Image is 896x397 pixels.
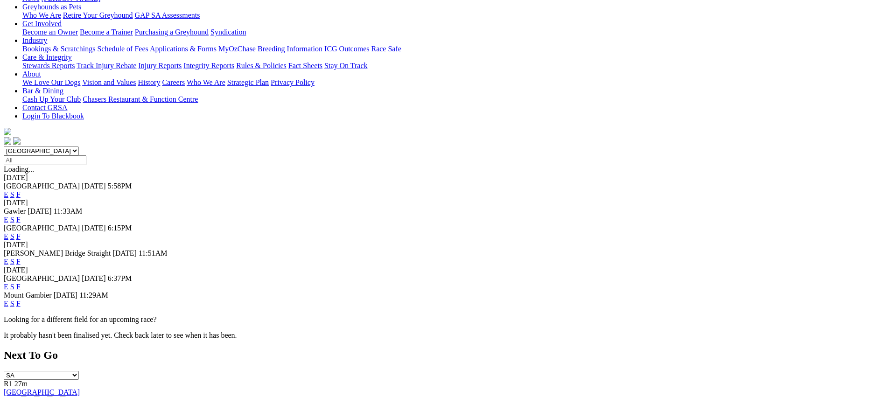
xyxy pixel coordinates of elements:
[4,349,892,362] h2: Next To Go
[4,241,892,249] div: [DATE]
[112,249,137,257] span: [DATE]
[16,283,21,291] a: F
[108,274,132,282] span: 6:37PM
[22,45,95,53] a: Bookings & Scratchings
[22,3,81,11] a: Greyhounds as Pets
[4,224,80,232] span: [GEOGRAPHIC_DATA]
[139,249,168,257] span: 11:51AM
[28,207,52,215] span: [DATE]
[271,78,315,86] a: Privacy Policy
[22,87,63,95] a: Bar & Dining
[4,232,8,240] a: E
[162,78,185,86] a: Careers
[4,199,892,207] div: [DATE]
[22,95,81,103] a: Cash Up Your Club
[63,11,133,19] a: Retire Your Greyhound
[16,299,21,307] a: F
[22,104,67,111] a: Contact GRSA
[4,190,8,198] a: E
[82,182,106,190] span: [DATE]
[16,190,21,198] a: F
[4,315,892,324] p: Looking for a different field for an upcoming race?
[138,78,160,86] a: History
[22,70,41,78] a: About
[10,299,14,307] a: S
[4,128,11,135] img: logo-grsa-white.png
[82,224,106,232] span: [DATE]
[4,291,52,299] span: Mount Gambier
[10,190,14,198] a: S
[4,216,8,223] a: E
[22,45,892,53] div: Industry
[4,165,34,173] span: Loading...
[10,283,14,291] a: S
[4,283,8,291] a: E
[108,224,132,232] span: 6:15PM
[135,28,209,36] a: Purchasing a Greyhound
[210,28,246,36] a: Syndication
[4,137,11,145] img: facebook.svg
[187,78,225,86] a: Who We Are
[83,95,198,103] a: Chasers Restaurant & Function Centre
[4,388,80,396] a: [GEOGRAPHIC_DATA]
[183,62,234,70] a: Integrity Reports
[82,274,106,282] span: [DATE]
[4,274,80,282] span: [GEOGRAPHIC_DATA]
[108,182,132,190] span: 5:58PM
[4,258,8,265] a: E
[22,78,892,87] div: About
[22,95,892,104] div: Bar & Dining
[324,62,367,70] a: Stay On Track
[22,28,78,36] a: Become an Owner
[4,299,8,307] a: E
[22,11,892,20] div: Greyhounds as Pets
[258,45,322,53] a: Breeding Information
[218,45,256,53] a: MyOzChase
[4,182,80,190] span: [GEOGRAPHIC_DATA]
[4,249,111,257] span: [PERSON_NAME] Bridge Straight
[150,45,217,53] a: Applications & Forms
[22,28,892,36] div: Get Involved
[54,207,83,215] span: 11:33AM
[80,28,133,36] a: Become a Trainer
[10,258,14,265] a: S
[22,36,47,44] a: Industry
[138,62,182,70] a: Injury Reports
[4,155,86,165] input: Select date
[97,45,148,53] a: Schedule of Fees
[22,62,75,70] a: Stewards Reports
[236,62,287,70] a: Rules & Policies
[22,112,84,120] a: Login To Blackbook
[371,45,401,53] a: Race Safe
[10,232,14,240] a: S
[227,78,269,86] a: Strategic Plan
[4,207,26,215] span: Gawler
[4,174,892,182] div: [DATE]
[10,216,14,223] a: S
[22,20,62,28] a: Get Involved
[82,78,136,86] a: Vision and Values
[288,62,322,70] a: Fact Sheets
[4,266,892,274] div: [DATE]
[16,232,21,240] a: F
[79,291,108,299] span: 11:29AM
[77,62,136,70] a: Track Injury Rebate
[16,216,21,223] a: F
[4,380,13,388] span: R1
[22,11,61,19] a: Who We Are
[14,380,28,388] span: 27m
[135,11,200,19] a: GAP SA Assessments
[54,291,78,299] span: [DATE]
[22,62,892,70] div: Care & Integrity
[324,45,369,53] a: ICG Outcomes
[22,78,80,86] a: We Love Our Dogs
[4,331,237,339] partial: It probably hasn't been finalised yet. Check back later to see when it has been.
[13,137,21,145] img: twitter.svg
[16,258,21,265] a: F
[22,53,72,61] a: Care & Integrity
